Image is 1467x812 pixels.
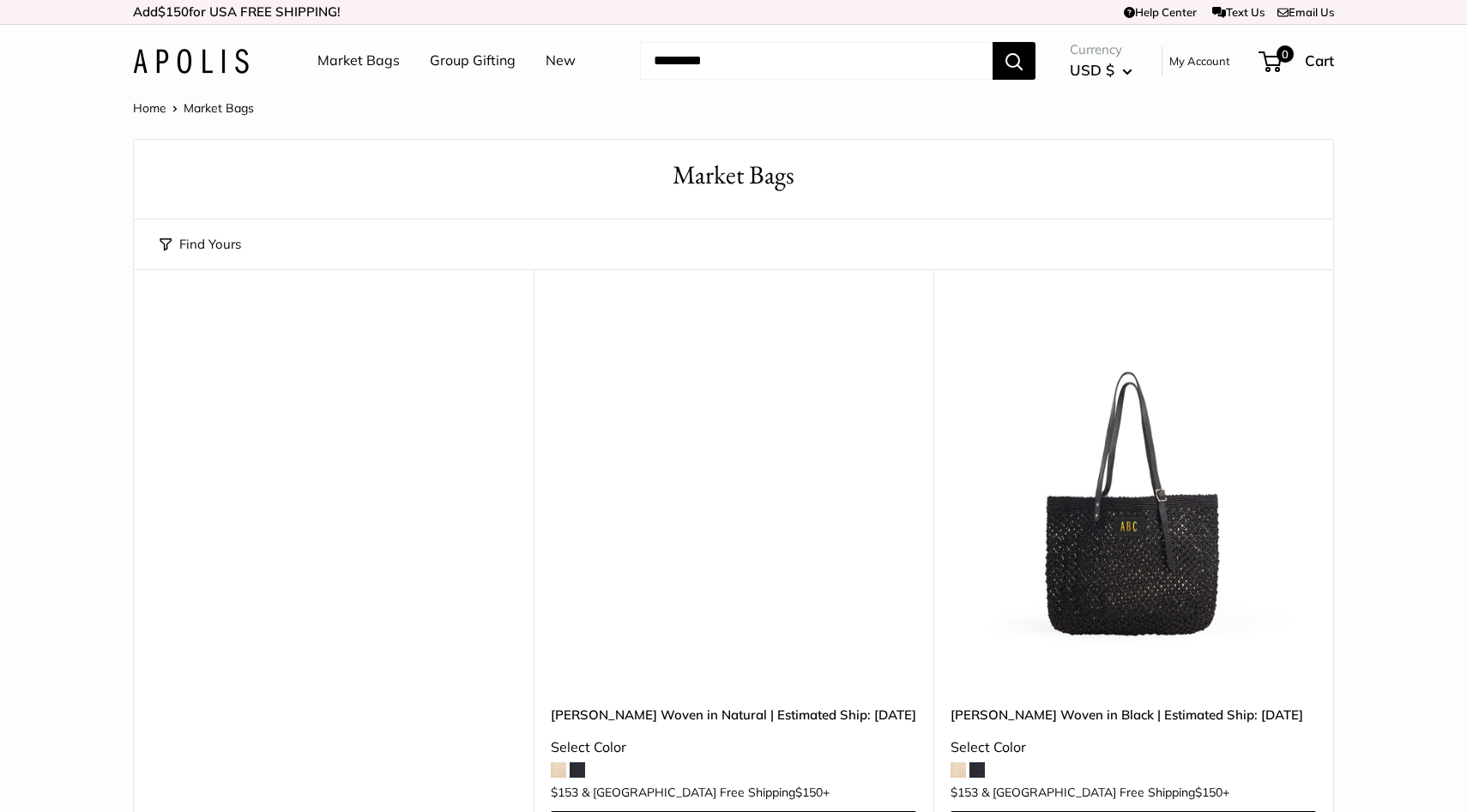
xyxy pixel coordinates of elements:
input: Search... [640,42,993,80]
span: & [GEOGRAPHIC_DATA] Free Shipping + [582,786,830,798]
span: $153 [551,785,578,800]
img: Mercado Woven in Black | Estimated Ship: Oct. 19th [951,312,1316,677]
a: [PERSON_NAME] Woven in Black | Estimated Ship: [DATE] [951,705,1316,725]
nav: Breadcrumb [133,97,254,119]
h1: Market Bags [160,157,1307,194]
button: Search [993,42,1035,80]
button: Find Yours [160,232,241,256]
span: 0 [1277,45,1294,63]
a: Mercado Woven in Black | Estimated Ship: Oct. 19thMercado Woven in Black | Estimated Ship: Oct. 19th [951,312,1316,677]
span: $153 [951,785,978,800]
a: Mercado Woven in Natural | Estimated Ship: Oct. 12thMercado Woven in Natural | Estimated Ship: Oc... [551,312,916,677]
span: & [GEOGRAPHIC_DATA] Free Shipping + [981,786,1229,798]
a: Help Center [1124,5,1197,19]
button: USD $ [1070,57,1132,84]
div: Select Color [951,735,1316,761]
a: Home [133,100,166,116]
span: $150 [158,3,189,20]
a: Market Bags [317,48,400,74]
a: Group Gifting [430,48,516,74]
span: $150 [795,785,823,800]
span: Cart [1305,51,1334,69]
a: Text Us [1212,5,1265,19]
div: Select Color [551,735,916,761]
span: USD $ [1070,61,1114,79]
span: Currency [1070,38,1132,62]
a: 0 Cart [1260,47,1334,75]
a: New [546,48,576,74]
span: Market Bags [184,100,254,116]
img: Apolis [133,49,249,74]
span: $150 [1195,785,1222,800]
a: Email Us [1277,5,1334,19]
a: [PERSON_NAME] Woven in Natural | Estimated Ship: [DATE] [551,705,916,725]
a: My Account [1169,51,1230,71]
